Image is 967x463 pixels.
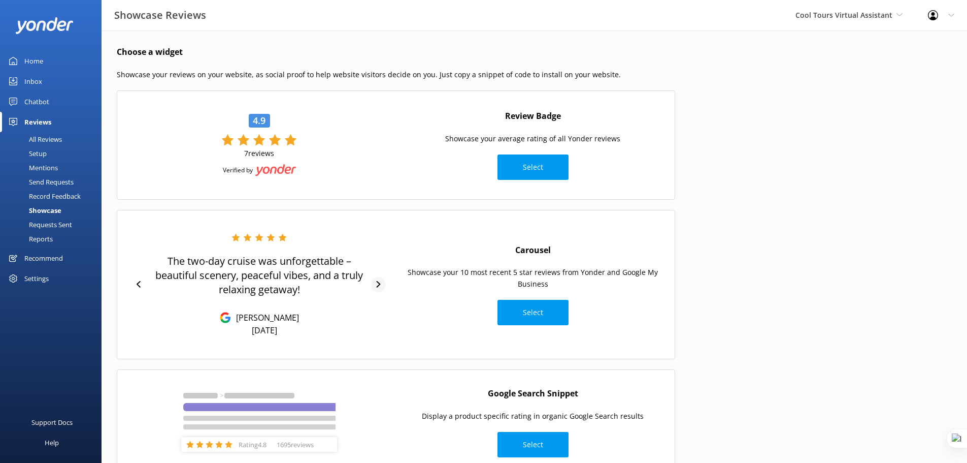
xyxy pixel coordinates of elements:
[252,325,277,336] p: [DATE]
[234,440,272,449] p: Rating 4.8
[6,232,102,246] a: Reports
[15,17,74,34] img: yonder-white-logo.png
[6,161,58,175] div: Mentions
[272,440,319,449] p: 1695 reviews
[117,69,675,80] p: Showcase your reviews on your website, as social proof to help website visitors decide on you. Ju...
[6,189,102,203] a: Record Feedback
[244,148,274,158] p: 7 reviews
[6,218,102,232] a: Requests Sent
[231,312,299,323] p: [PERSON_NAME]
[255,164,296,176] img: Yonder
[6,132,102,146] a: All Reviews
[6,132,62,146] div: All Reviews
[505,110,561,123] h4: Review Badge
[147,254,371,297] p: The two-day cruise was unforgettable – beautiful scenery, peaceful vibes, and a truly relaxing ge...
[6,232,53,246] div: Reports
[24,71,42,91] div: Inbox
[220,312,231,323] img: Google Reviews
[497,300,569,325] button: Select
[223,166,253,174] p: Verified by
[497,432,569,457] button: Select
[6,189,81,203] div: Record Feedback
[24,112,51,132] div: Reviews
[422,411,644,422] p: Display a product specific rating in organic Google Search results
[6,161,102,175] a: Mentions
[117,46,675,59] h4: Choose a widget
[24,91,49,112] div: Chatbot
[6,146,47,161] div: Setup
[31,412,73,433] div: Support Docs
[114,7,206,23] h3: Showcase Reviews
[401,267,664,290] p: Showcase your 10 most recent 5 star reviews from Yonder and Google My Business
[497,155,569,180] button: Select
[6,175,74,189] div: Send Requests
[24,51,43,71] div: Home
[6,218,72,232] div: Requests Sent
[6,203,102,218] a: Showcase
[445,133,620,144] p: Showcase your average rating of all Yonder reviews
[45,433,59,453] div: Help
[515,244,551,257] h4: Carousel
[24,268,49,289] div: Settings
[6,203,61,218] div: Showcase
[24,248,63,268] div: Recommend
[488,387,578,400] h4: Google Search Snippet
[253,114,265,127] p: 4.9
[6,146,102,161] a: Setup
[795,10,892,20] span: Cool Tours Virtual Assistant
[6,175,102,189] a: Send Requests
